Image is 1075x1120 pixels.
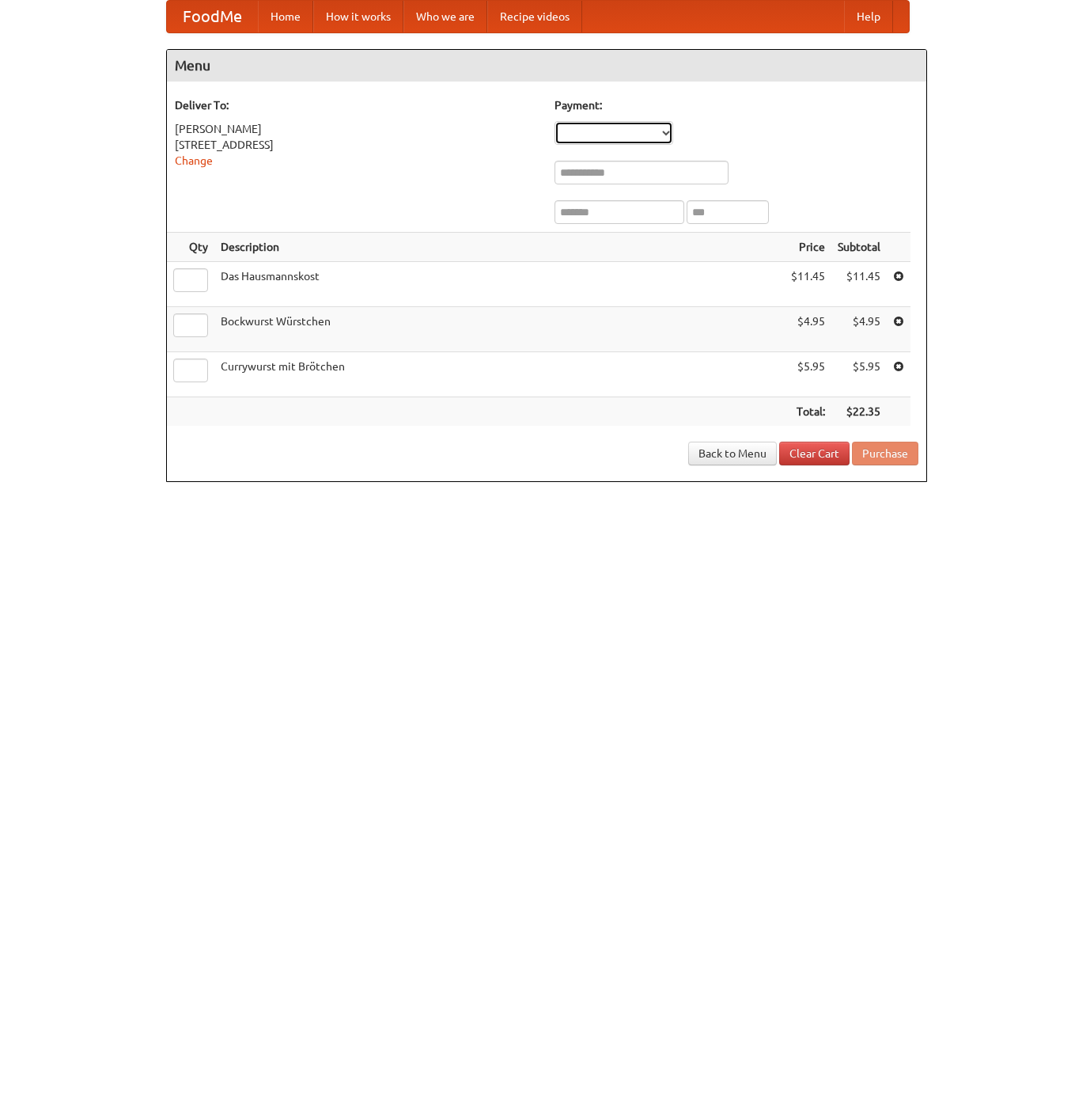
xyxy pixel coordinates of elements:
[831,397,887,427] th: $22.35
[785,262,831,307] td: $11.45
[785,307,831,352] td: $4.95
[785,397,831,427] th: Total:
[487,1,582,32] a: Recipe videos
[175,154,213,167] a: Change
[403,1,487,32] a: Who we are
[214,307,785,352] td: Bockwurst Würstchen
[313,1,403,32] a: How it works
[175,121,539,137] div: [PERSON_NAME]
[688,442,777,465] a: Back to Menu
[555,97,918,113] h5: Payment:
[167,233,214,262] th: Qty
[831,307,887,352] td: $4.95
[214,233,785,262] th: Description
[214,262,785,307] td: Das Hausmannskost
[852,442,918,465] button: Purchase
[831,352,887,397] td: $5.95
[844,1,893,32] a: Help
[785,233,831,262] th: Price
[785,352,831,397] td: $5.95
[214,352,785,397] td: Currywurst mit Brötchen
[167,50,926,82] h4: Menu
[167,1,258,32] a: FoodMe
[779,442,850,465] a: Clear Cart
[831,233,887,262] th: Subtotal
[258,1,313,32] a: Home
[175,137,539,153] div: [STREET_ADDRESS]
[831,262,887,307] td: $11.45
[175,97,539,113] h5: Deliver To:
